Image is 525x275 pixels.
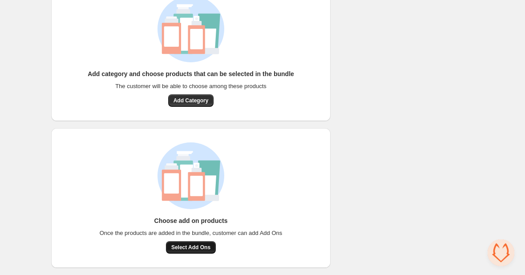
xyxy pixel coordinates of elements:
h3: Choose add on products [154,216,228,225]
span: The customer will be able to choose among these products [115,82,267,91]
span: Once the products are added in the bundle, customer can add Add Ons [100,229,283,238]
a: Open chat [488,239,514,266]
button: Select Add Ons [166,241,216,254]
button: Add Category [168,94,214,107]
span: Select Add Ons [171,244,210,251]
h3: Add category and choose products that can be selected in the bundle [88,69,294,78]
span: Add Category [174,97,209,104]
